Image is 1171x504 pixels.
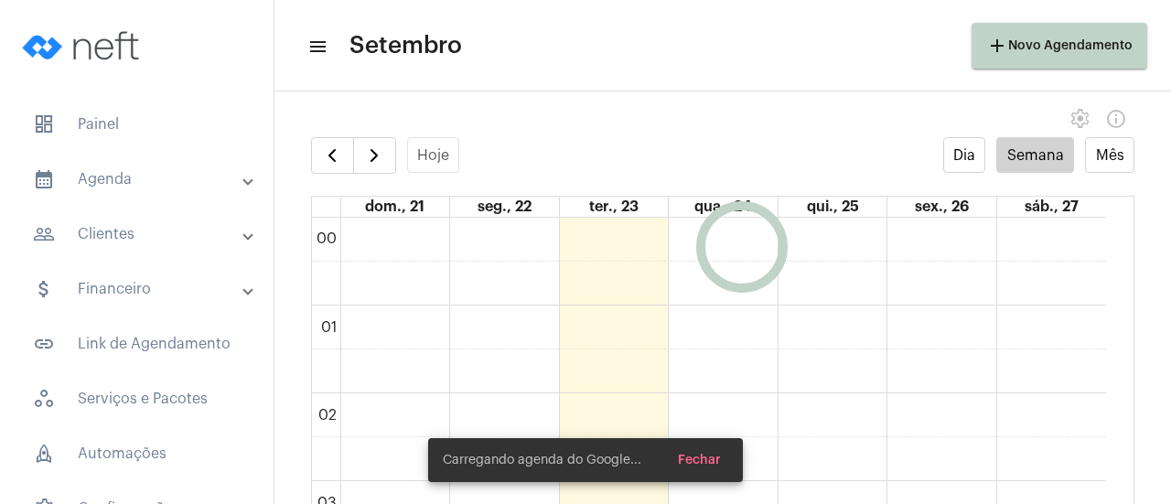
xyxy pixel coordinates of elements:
[33,168,244,190] mat-panel-title: Agenda
[33,388,55,410] span: sidenav icon
[317,319,340,336] div: 01
[33,278,55,300] mat-icon: sidenav icon
[18,322,255,366] span: Link de Agendamento
[911,197,972,217] a: 26 de setembro de 2025
[1085,137,1134,173] button: Mês
[11,157,274,201] mat-expansion-panel-header: sidenav iconAgenda
[311,137,354,174] button: Semana Anterior
[803,197,863,217] a: 25 de setembro de 2025
[1105,108,1127,130] mat-icon: Info
[33,168,55,190] mat-icon: sidenav icon
[663,444,736,477] button: Fechar
[353,137,396,174] button: Próximo Semana
[15,9,152,82] img: logo-neft-novo-2.png
[986,39,1133,52] span: Novo Agendamento
[1098,101,1134,137] button: Info
[33,278,244,300] mat-panel-title: Financeiro
[18,102,255,146] span: Painel
[996,137,1074,173] button: Semana
[33,223,55,245] mat-icon: sidenav icon
[307,36,326,58] mat-icon: sidenav icon
[11,267,274,311] mat-expansion-panel-header: sidenav iconFinanceiro
[313,231,340,247] div: 00
[1069,108,1090,130] span: settings
[407,137,460,173] button: Hoje
[361,197,428,217] a: 21 de setembro de 2025
[315,407,340,424] div: 02
[33,333,55,355] mat-icon: sidenav icon
[18,432,255,476] span: Automações
[585,197,642,217] a: 23 de setembro de 2025
[1061,101,1098,137] button: settings
[33,223,244,245] mat-panel-title: Clientes
[972,23,1147,69] button: Novo Agendamento
[349,31,462,60] span: Setembro
[943,137,986,173] button: Dia
[18,377,255,421] span: Serviços e Pacotes
[474,197,535,217] a: 22 de setembro de 2025
[1021,197,1082,217] a: 27 de setembro de 2025
[443,451,641,469] span: Carregando agenda do Google...
[33,113,55,135] span: sidenav icon
[11,212,274,256] mat-expansion-panel-header: sidenav iconClientes
[691,197,755,217] a: 24 de setembro de 2025
[33,443,55,465] span: sidenav icon
[986,35,1008,57] mat-icon: add
[678,454,721,466] span: Fechar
